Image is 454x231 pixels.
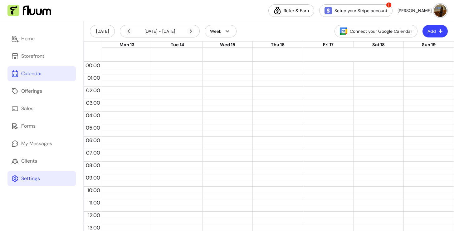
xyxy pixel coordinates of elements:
[21,35,35,42] div: Home
[171,42,184,48] button: Tue 14
[319,4,393,17] a: Setup your Stripe account
[7,49,76,64] a: Storefront
[90,25,115,37] button: [DATE]
[84,162,102,169] span: 08:00
[220,42,235,47] span: Wed 15
[386,2,392,8] span: !
[422,25,448,37] button: Add
[84,125,102,131] span: 05:00
[120,42,134,47] span: Mon 13
[21,105,33,112] div: Sales
[125,27,194,35] div: [DATE] - [DATE]
[7,31,76,46] a: Home
[268,4,314,17] a: Refer & Earn
[340,27,347,35] img: Google Calendar Icon
[398,4,447,17] button: avatar[PERSON_NAME]
[372,42,385,47] span: Sat 18
[325,7,332,14] img: Stripe Icon
[88,199,102,206] span: 11:00
[84,62,102,69] span: 00:00
[7,171,76,186] a: Settings
[85,100,102,106] span: 03:00
[86,212,102,219] span: 12:00
[85,150,102,156] span: 07:00
[84,112,102,119] span: 04:00
[171,42,184,47] span: Tue 14
[86,224,102,231] span: 13:00
[220,42,235,48] button: Wed 15
[323,42,334,47] span: Fri 17
[21,157,37,165] div: Clients
[120,42,134,48] button: Mon 13
[21,70,42,77] div: Calendar
[205,25,237,37] button: Week
[7,136,76,151] a: My Messages
[271,42,285,47] span: Thu 16
[84,174,102,181] span: 09:00
[271,42,285,48] button: Thu 16
[21,122,36,130] div: Forms
[21,52,44,60] div: Storefront
[86,187,102,194] span: 10:00
[21,140,52,147] div: My Messages
[7,154,76,169] a: Clients
[7,119,76,134] a: Forms
[84,137,102,144] span: 06:00
[422,42,436,48] button: Sun 19
[21,87,42,95] div: Offerings
[7,101,76,116] a: Sales
[7,66,76,81] a: Calendar
[372,42,385,48] button: Sat 18
[434,4,447,17] img: avatar
[85,87,102,94] span: 02:00
[86,75,102,81] span: 01:00
[398,7,432,14] span: [PERSON_NAME]
[21,175,40,182] div: Settings
[7,5,51,17] img: Fluum Logo
[422,42,436,47] span: Sun 19
[323,42,334,48] button: Fri 17
[334,25,417,37] button: Connect your Google Calendar
[7,84,76,99] a: Offerings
